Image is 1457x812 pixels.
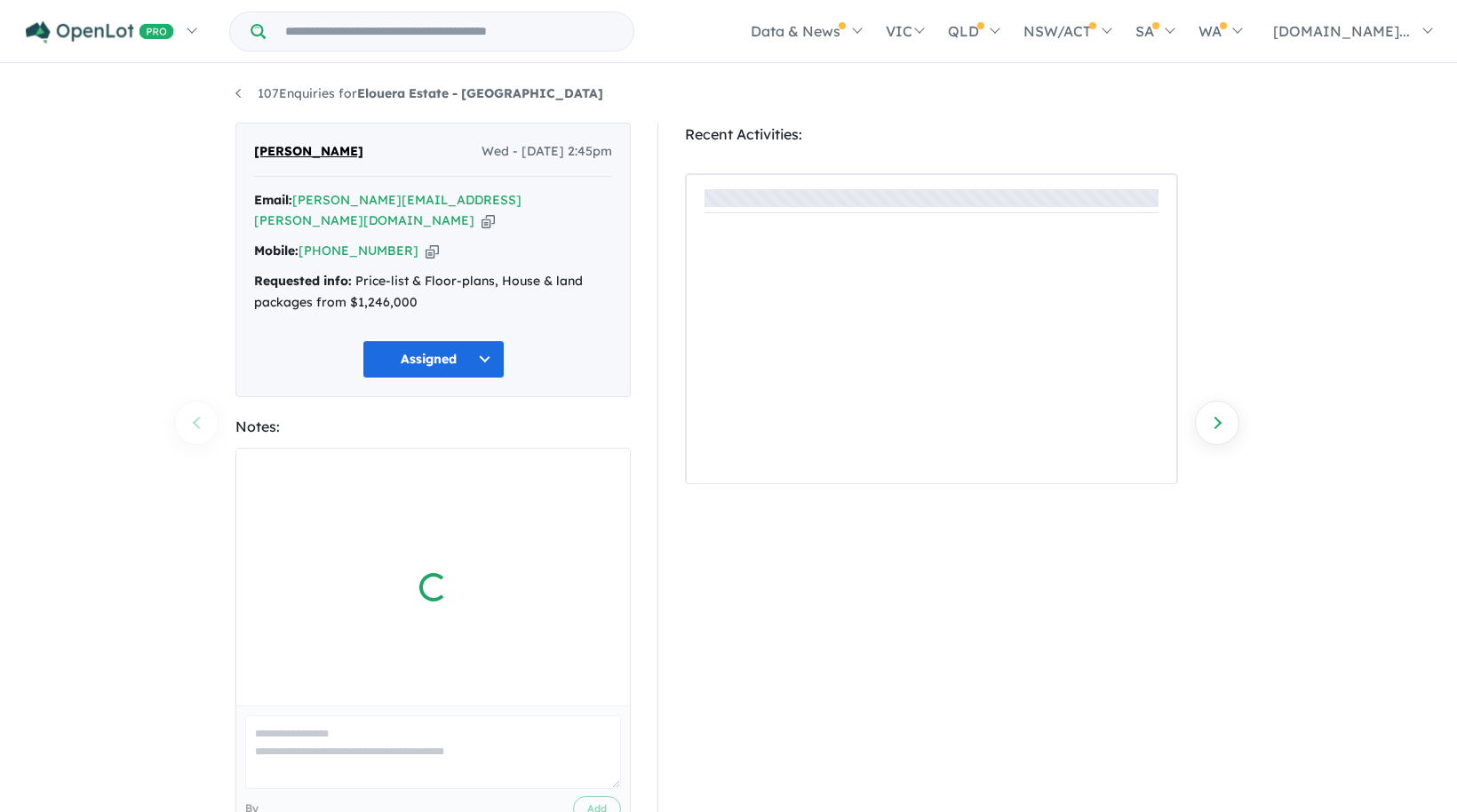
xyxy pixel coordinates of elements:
[254,271,612,314] div: Price-list & Floor-plans, House & land packages from $1,246,000
[1273,22,1410,40] span: [DOMAIN_NAME]...
[254,192,521,229] a: [PERSON_NAME][EMAIL_ADDRESS][PERSON_NAME][DOMAIN_NAME]
[235,85,603,101] a: 107Enquiries forElouera Estate - [GEOGRAPHIC_DATA]
[269,12,630,51] input: Try estate name, suburb, builder or developer
[254,192,292,208] strong: Email:
[299,243,418,259] a: [PHONE_NUMBER]
[482,211,495,230] button: Copy
[235,84,1222,105] nav: breadcrumb
[685,123,1178,147] div: Recent Activities:
[26,21,174,44] img: Openlot PRO Logo White
[254,273,352,289] strong: Requested info:
[362,340,505,378] button: Assigned
[426,242,439,260] button: Copy
[357,85,603,101] strong: Elouera Estate - [GEOGRAPHIC_DATA]
[254,141,363,163] span: [PERSON_NAME]
[235,415,631,439] div: Notes:
[482,141,612,163] span: Wed - [DATE] 2:45pm
[254,243,299,259] strong: Mobile:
